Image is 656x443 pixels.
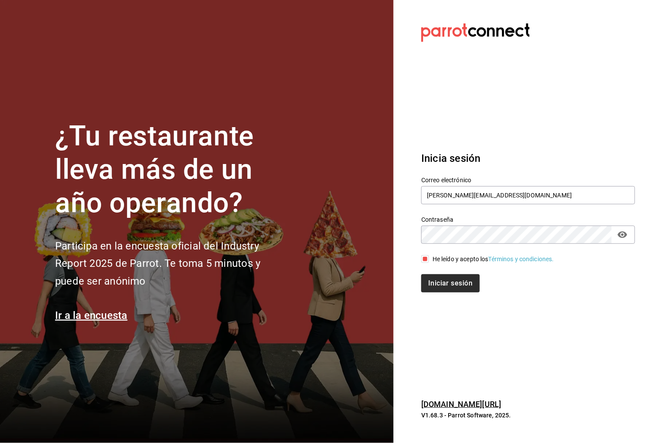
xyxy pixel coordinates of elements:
h2: Participa en la encuesta oficial del Industry Report 2025 de Parrot. Te toma 5 minutos y puede se... [55,237,289,290]
div: He leído y acepto los [433,255,554,264]
button: passwordField [615,227,630,242]
a: Términos y condiciones. [489,256,554,263]
label: Correo electrónico [421,177,635,184]
input: Ingresa tu correo electrónico [421,186,635,204]
h1: ¿Tu restaurante lleva más de un año operando? [55,120,289,220]
button: Iniciar sesión [421,274,479,292]
h3: Inicia sesión [421,151,635,166]
a: [DOMAIN_NAME][URL] [421,400,501,409]
label: Contraseña [421,217,635,223]
p: V1.68.3 - Parrot Software, 2025. [421,411,635,420]
a: Ir a la encuesta [55,309,128,322]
